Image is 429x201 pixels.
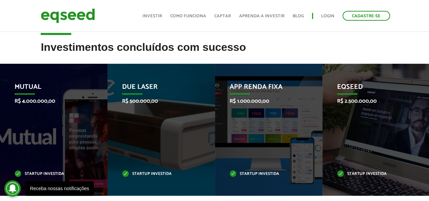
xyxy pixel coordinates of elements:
[122,98,190,104] p: R$ 500.000,00
[230,98,298,104] p: R$ 1.000.000,00
[122,83,190,95] p: Due Laser
[122,172,190,176] p: Startup investida
[142,14,162,18] a: Investir
[321,14,334,18] a: Login
[230,83,298,95] p: App Renda Fixa
[15,172,83,176] p: Startup investida
[337,98,405,104] p: R$ 2.500.000,00
[239,14,285,18] a: Aprenda a investir
[337,172,405,176] p: Startup investida
[30,186,89,191] div: Receba nossas notificações
[15,98,83,104] p: R$ 4.000.000,00
[343,11,390,21] a: Cadastre-se
[337,83,405,95] p: EqSeed
[230,172,298,176] p: Startup investida
[41,7,95,25] img: EqSeed
[293,14,304,18] a: Blog
[214,14,231,18] a: Captar
[170,14,206,18] a: Como funciona
[41,41,388,63] h2: Investimentos concluídos com sucesso
[15,83,83,95] p: Mutual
